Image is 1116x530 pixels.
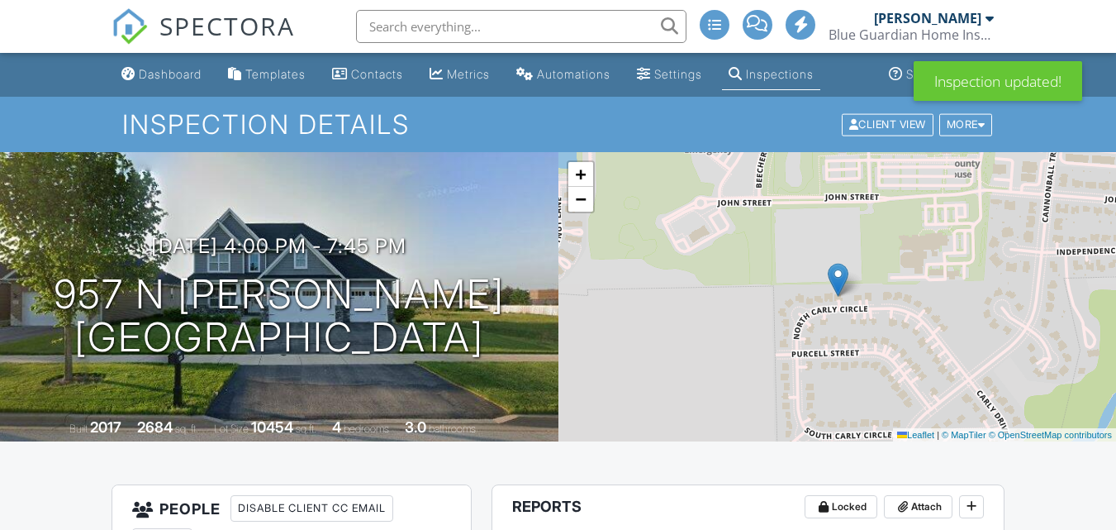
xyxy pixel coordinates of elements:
div: Settings [654,67,702,81]
div: Inspection updated! [914,61,1082,101]
span: sq. ft. [175,423,198,435]
span: | [937,430,939,440]
img: Marker [828,263,848,297]
span: + [575,164,586,184]
a: Contacts [325,60,410,90]
span: Built [69,423,88,435]
a: Support Center [882,60,1001,90]
div: Disable Client CC Email [230,495,393,522]
div: Templates [245,67,306,81]
span: bathrooms [429,423,476,435]
div: Dashboard [139,67,202,81]
div: 4 [332,418,341,436]
div: Support Center [906,67,995,81]
a: SPECTORA [112,22,295,57]
span: sq.ft. [296,423,316,435]
a: Metrics [423,60,496,90]
a: © MapTiler [942,430,986,440]
div: Blue Guardian Home Inspections, LLC [829,26,994,43]
div: Client View [842,113,933,136]
span: Lot Size [214,423,249,435]
a: Zoom in [568,162,593,187]
div: 10454 [251,418,293,436]
div: Automations [537,67,610,81]
div: Metrics [447,67,490,81]
a: Settings [630,60,709,90]
div: Inspections [746,67,814,81]
span: − [575,189,586,209]
input: Search everything... [356,10,686,43]
div: Contacts [351,67,403,81]
h3: [DATE] 4:00 pm - 7:45 pm [151,235,406,257]
h1: Inspection Details [122,110,994,139]
div: [PERSON_NAME] [874,10,981,26]
a: Automations (Advanced) [510,60,617,90]
h1: 957 N [PERSON_NAME] [GEOGRAPHIC_DATA] [54,273,505,360]
span: bedrooms [344,423,389,435]
a: Leaflet [897,430,934,440]
a: Dashboard [115,60,208,90]
a: Client View [840,117,938,130]
span: SPECTORA [159,8,295,43]
a: Templates [221,60,312,90]
a: Zoom out [568,187,593,212]
a: Inspections [722,60,820,90]
img: The Best Home Inspection Software - Spectora [112,8,148,45]
div: 2017 [90,418,121,436]
a: © OpenStreetMap contributors [989,430,1112,440]
div: More [939,113,993,136]
div: 2684 [137,418,173,436]
div: 3.0 [405,418,426,436]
